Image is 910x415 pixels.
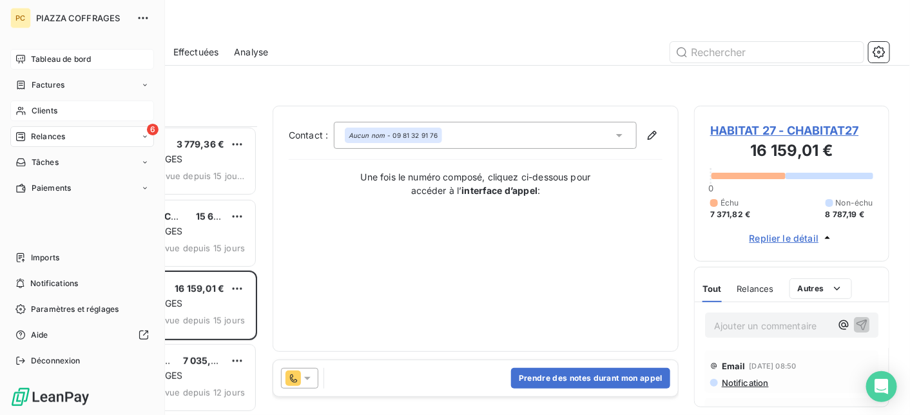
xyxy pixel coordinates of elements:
[91,211,267,222] span: ENTREPRISE MACONNERIE GIRONDINE
[151,387,245,398] span: prévue depuis 12 jours
[10,387,90,407] img: Logo LeanPay
[183,355,231,366] span: 7 035,87 €
[32,157,59,168] span: Tâches
[173,46,219,59] span: Effectuées
[710,139,873,165] h3: 16 159,01 €
[710,122,873,139] span: HABITAT 27 - CHABITAT27
[721,378,769,388] span: Notification
[708,183,713,193] span: 0
[710,209,751,220] span: 7 371,82 €
[511,368,670,389] button: Prendre des notes durant mon appel
[789,278,852,299] button: Autres
[746,231,838,246] button: Replier le détail
[32,105,57,117] span: Clients
[750,231,819,245] span: Replier le détail
[347,170,605,197] p: Une fois le numéro composé, cliquez ci-dessous pour accéder à l’ :
[30,278,78,289] span: Notifications
[31,355,81,367] span: Déconnexion
[462,185,538,196] strong: interface d’appel
[836,197,873,209] span: Non-échu
[36,13,129,23] span: PIAZZA COFFRAGES
[196,211,249,222] span: 15 635,53 €
[175,283,224,294] span: 16 159,01 €
[177,139,225,150] span: 3 779,36 €
[31,304,119,315] span: Paramètres et réglages
[702,284,722,294] span: Tout
[866,371,897,402] div: Open Intercom Messenger
[151,171,245,181] span: prévue depuis 15 jours
[32,182,71,194] span: Paiements
[737,284,774,294] span: Relances
[31,329,48,341] span: Aide
[151,315,245,325] span: prévue depuis 15 jours
[32,79,64,91] span: Factures
[31,252,59,264] span: Imports
[10,8,31,28] div: PC
[349,131,385,140] em: Aucun nom
[147,124,159,135] span: 6
[670,42,864,63] input: Rechercher
[31,53,91,65] span: Tableau de bord
[722,361,746,371] span: Email
[234,46,268,59] span: Analyse
[826,209,865,220] span: 8 787,19 €
[289,129,334,142] label: Contact :
[31,131,65,142] span: Relances
[151,243,245,253] span: prévue depuis 15 jours
[721,197,739,209] span: Échu
[10,325,154,345] a: Aide
[750,362,797,370] span: [DATE] 08:50
[349,131,438,140] div: - 09 81 32 91 76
